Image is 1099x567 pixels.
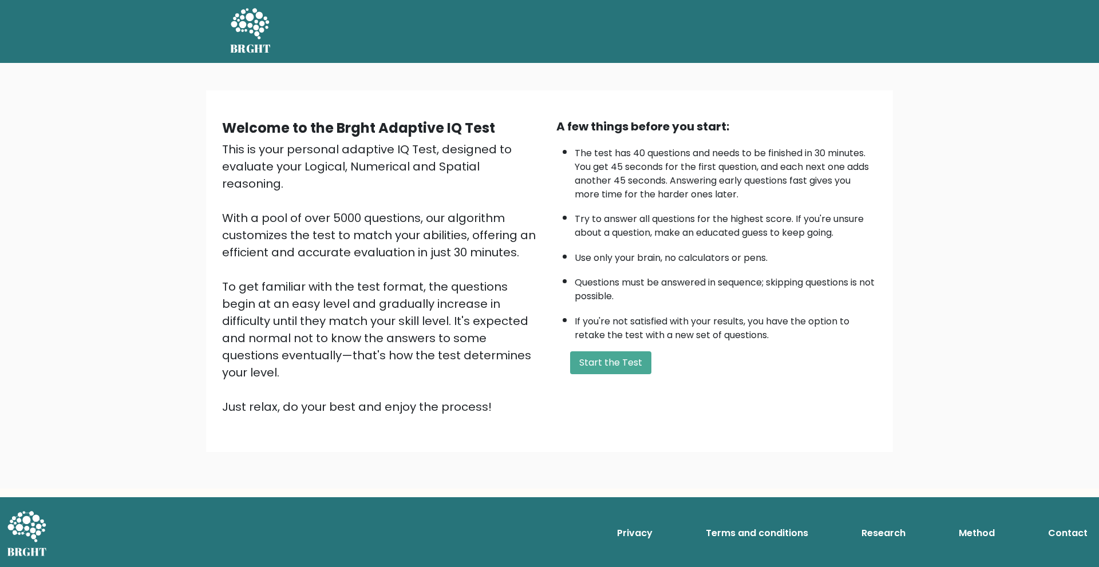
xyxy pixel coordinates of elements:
[1043,522,1092,545] a: Contact
[575,245,877,265] li: Use only your brain, no calculators or pens.
[222,118,495,137] b: Welcome to the Brght Adaptive IQ Test
[612,522,657,545] a: Privacy
[954,522,999,545] a: Method
[575,309,877,342] li: If you're not satisfied with your results, you have the option to retake the test with a new set ...
[575,207,877,240] li: Try to answer all questions for the highest score. If you're unsure about a question, make an edu...
[857,522,910,545] a: Research
[230,5,271,58] a: BRGHT
[701,522,813,545] a: Terms and conditions
[570,351,651,374] button: Start the Test
[575,270,877,303] li: Questions must be answered in sequence; skipping questions is not possible.
[556,118,877,135] div: A few things before you start:
[230,42,271,55] h5: BRGHT
[222,141,543,415] div: This is your personal adaptive IQ Test, designed to evaluate your Logical, Numerical and Spatial ...
[575,141,877,201] li: The test has 40 questions and needs to be finished in 30 minutes. You get 45 seconds for the firs...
